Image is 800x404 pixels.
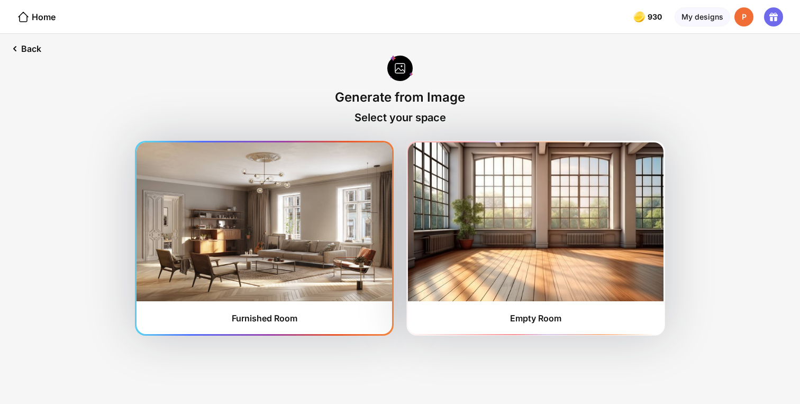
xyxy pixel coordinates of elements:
[734,7,753,26] div: P
[354,111,446,124] div: Select your space
[137,142,392,301] img: furnishedRoom1.jpg
[17,11,56,23] div: Home
[408,142,663,301] img: furnishedRoom2.jpg
[335,89,465,105] div: Generate from Image
[648,13,664,21] span: 930
[510,313,561,324] div: Empty Room
[232,313,297,324] div: Furnished Room
[675,7,730,26] div: My designs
